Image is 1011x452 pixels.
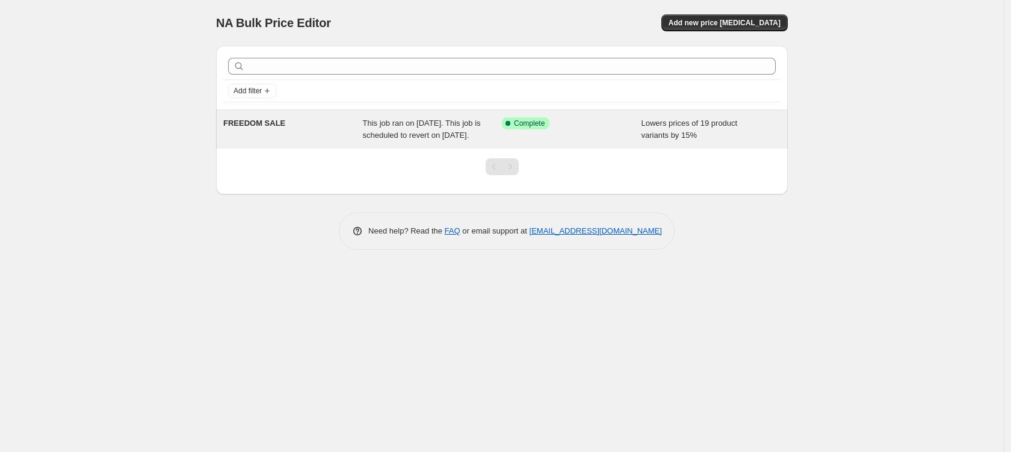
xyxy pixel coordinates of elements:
[233,86,262,96] span: Add filter
[669,18,781,28] span: Add new price [MEDICAL_DATA]
[368,226,445,235] span: Need help? Read the
[216,16,331,29] span: NA Bulk Price Editor
[530,226,662,235] a: [EMAIL_ADDRESS][DOMAIN_NAME]
[363,119,481,140] span: This job ran on [DATE]. This job is scheduled to revert on [DATE].
[642,119,738,140] span: Lowers prices of 19 product variants by 15%
[460,226,530,235] span: or email support at
[514,119,545,128] span: Complete
[445,226,460,235] a: FAQ
[661,14,788,31] button: Add new price [MEDICAL_DATA]
[223,119,285,128] span: FREEDOM SALE
[228,84,276,98] button: Add filter
[486,158,519,175] nav: Pagination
